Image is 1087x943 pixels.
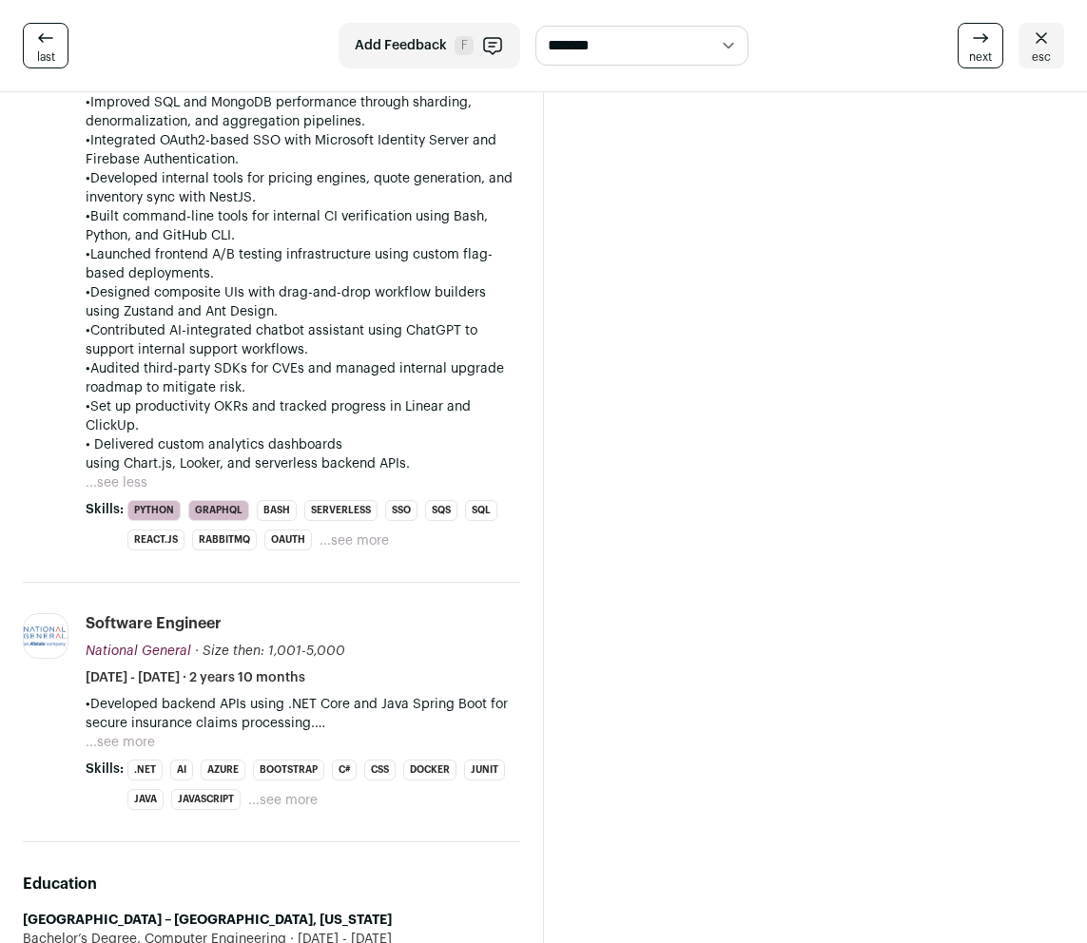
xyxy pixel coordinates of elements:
button: ...see more [320,531,389,550]
span: F [455,36,474,55]
li: SQS [425,500,457,521]
li: GraphQL [188,500,249,521]
button: ...see more [86,733,155,752]
button: Add Feedback F [339,23,520,68]
span: · Size then: 1,001-5,000 [195,645,345,658]
li: RabbitMQ [192,529,257,550]
img: d62b007680495db59e499de8ba95b2af223fb184c386b41d2931de845dba4e8c.png [24,626,68,647]
li: Docker [403,760,456,780]
li: CSS [364,760,396,780]
span: Add Feedback [355,36,447,55]
li: AI [170,760,193,780]
li: Python [127,500,181,521]
li: Java [127,789,164,810]
p: •Set up productivity OKRs and tracked progress in Linear and ClickUp. • Delivered custom analytic... [86,397,520,473]
span: Skills: [86,500,124,519]
a: next [958,23,1003,68]
p: •Developed internal tools for pricing engines, quote generation, and inventory sync with NestJS. [86,169,520,207]
a: esc [1019,23,1064,68]
li: JUnit [464,760,505,780]
li: OAuth [264,529,312,550]
li: bash [257,500,297,521]
p: •Designed composite UIs with drag-and-drop workflow builders using Zustand and Ant Design. [86,283,520,321]
li: Serverless [304,500,378,521]
span: next [969,49,992,65]
div: Software Engineer [86,613,222,634]
button: ...see less [86,473,147,492]
li: Azure [201,760,245,780]
span: [DATE] - [DATE] · 2 years 10 months [86,668,305,687]
h2: Education [23,873,520,895]
button: ...see more [248,791,318,810]
p: •Launched frontend A/B testing infrastructure using custom flag-based deployments. [86,245,520,283]
strong: [GEOGRAPHIC_DATA] – [GEOGRAPHIC_DATA], [US_STATE] [23,914,392,927]
span: Skills: [86,760,124,779]
li: React.js [127,529,184,550]
p: •Contributed AI-integrated chatbot assistant using ChatGPT to support internal support workflows. [86,321,520,359]
a: last [23,23,68,68]
span: National General [86,645,191,658]
li: .NET [127,760,163,780]
p: •Built command-line tools for internal CI verification using Bash, Python, and GitHub CLI. [86,207,520,245]
li: JavaScript [171,789,241,810]
li: SSO [385,500,417,521]
span: esc [1032,49,1051,65]
p: •Developed backend APIs using .NET Core and Java Spring Boot for secure insurance claims processing. [86,695,520,733]
li: SQL [465,500,497,521]
p: •Integrated OAuth2-based SSO with Microsoft Identity Server and Firebase Authentication. [86,131,520,169]
li: C# [332,760,357,780]
li: Bootstrap [253,760,324,780]
p: •Improved SQL and MongoDB performance through sharding, denormalization, and aggregation pipelines. [86,93,520,131]
span: last [37,49,55,65]
p: •Audited third-party SDKs for CVEs and managed internal upgrade roadmap to mitigate risk. [86,359,520,397]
